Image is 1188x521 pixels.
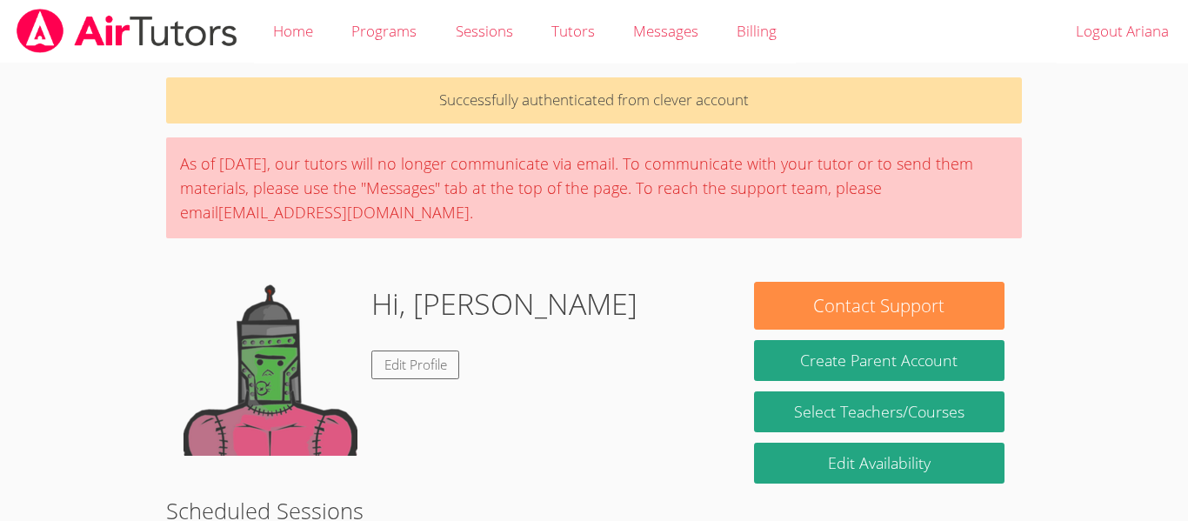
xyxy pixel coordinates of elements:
[371,351,460,379] a: Edit Profile
[754,282,1004,330] button: Contact Support
[633,21,698,41] span: Messages
[371,282,637,326] h1: Hi, [PERSON_NAME]
[754,391,1004,432] a: Select Teachers/Courses
[15,9,239,53] img: airtutors_banner-c4298cdbf04f3fff15de1276eac7730deb9818008684d7c2e4769d2f7ddbe033.png
[754,340,1004,381] button: Create Parent Account
[166,137,1022,238] div: As of [DATE], our tutors will no longer communicate via email. To communicate with your tutor or ...
[184,282,357,456] img: default.png
[754,443,1004,484] a: Edit Availability
[166,77,1022,124] p: Successfully authenticated from clever account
